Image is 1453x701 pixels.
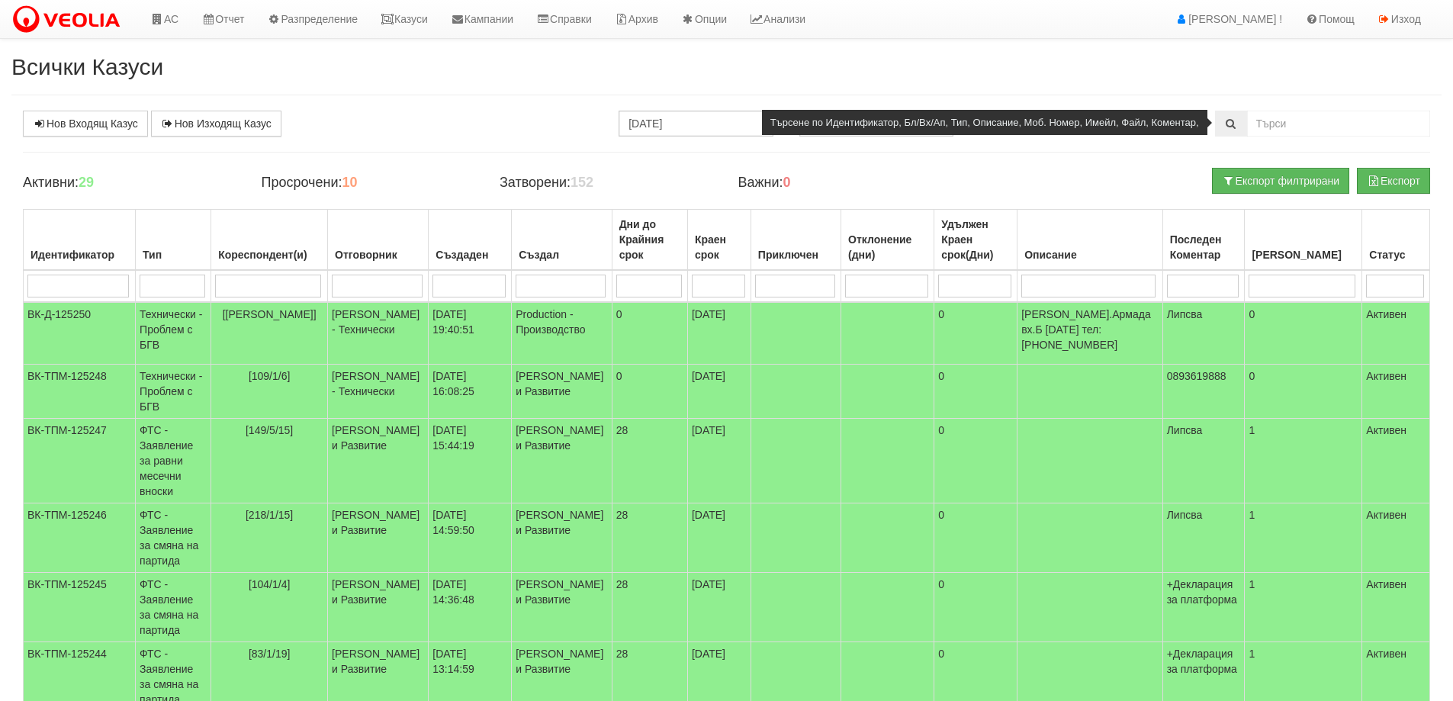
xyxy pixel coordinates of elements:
td: [DATE] [687,302,751,365]
th: Статус: No sort applied, activate to apply an ascending sort [1362,210,1430,271]
td: Активен [1362,419,1430,503]
div: [PERSON_NAME] [1249,244,1358,265]
td: ВК-ТПМ-125248 [24,365,136,419]
td: [DATE] [687,365,751,419]
b: 29 [79,175,94,190]
th: Отговорник: No sort applied, activate to apply an ascending sort [328,210,429,271]
span: 28 [616,648,628,660]
th: Създал: No sort applied, activate to apply an ascending sort [512,210,612,271]
th: Удължен Краен срок(Дни): No sort applied, activate to apply an ascending sort [934,210,1017,271]
span: [109/1/6] [249,370,291,382]
input: Търсене по Идентификатор, Бл/Вх/Ап, Тип, Описание, Моб. Номер, Имейл, Файл, Коментар, [1247,111,1430,137]
span: 0893619888 [1167,370,1226,382]
td: 1 [1245,503,1362,573]
th: Краен срок: No sort applied, activate to apply an ascending sort [687,210,751,271]
td: [DATE] 14:36:48 [429,573,512,642]
span: 28 [616,509,628,521]
td: [PERSON_NAME] и Развитие [512,365,612,419]
td: ФТС - Заявление за смяна на партида [136,503,211,573]
span: Липсва [1167,424,1203,436]
td: Технически - Проблем с БГВ [136,302,211,365]
td: 0 [934,302,1017,365]
td: [PERSON_NAME] и Развитие [328,419,429,503]
td: ФТС - Заявление за смяна на партида [136,573,211,642]
div: Краен срок [692,229,747,265]
h4: Активни: [23,175,238,191]
span: [218/1/15] [246,509,293,521]
th: Идентификатор: No sort applied, activate to apply an ascending sort [24,210,136,271]
th: Тип: No sort applied, activate to apply an ascending sort [136,210,211,271]
div: Кореспондент(и) [215,244,323,265]
h4: Важни: [738,175,953,191]
td: 1 [1245,573,1362,642]
span: 28 [616,578,628,590]
td: [PERSON_NAME] - Технически [328,302,429,365]
td: ВК-ТПМ-125247 [24,419,136,503]
h2: Всички Казуси [11,54,1442,79]
td: ВК-Д-125250 [24,302,136,365]
span: [[PERSON_NAME]] [223,308,317,320]
span: +Декларация за платформа [1167,648,1237,675]
td: Активен [1362,365,1430,419]
td: [PERSON_NAME] и Развитие [328,503,429,573]
span: 28 [616,424,628,436]
div: Дни до Крайния срок [616,214,683,265]
td: [DATE] [687,573,751,642]
td: [PERSON_NAME] и Развитие [512,419,612,503]
td: Production - Производство [512,302,612,365]
th: Брой Файлове: No sort applied, activate to apply an ascending sort [1245,210,1362,271]
button: Експорт [1357,168,1430,194]
div: Последен Коментар [1167,229,1241,265]
div: Отклонение (дни) [845,229,930,265]
span: Липсва [1167,308,1203,320]
div: Създаден [432,244,507,265]
p: [PERSON_NAME].Армада вх.Б [DATE] тел:[PHONE_NUMBER] [1021,307,1159,352]
td: [DATE] [687,503,751,573]
span: [83/1/19] [249,648,291,660]
span: 0 [616,370,622,382]
th: Последен Коментар: No sort applied, activate to apply an ascending sort [1162,210,1245,271]
img: VeoliaLogo.png [11,4,127,36]
span: +Декларация за платформа [1167,578,1237,606]
div: Статус [1366,244,1426,265]
td: [PERSON_NAME] и Развитие [512,503,612,573]
span: 0 [616,308,622,320]
div: Отговорник [332,244,424,265]
h4: Затворени: [500,175,715,191]
th: Създаден: No sort applied, activate to apply an ascending sort [429,210,512,271]
div: Удължен Краен срок(Дни) [938,214,1013,265]
th: Приключен: No sort applied, activate to apply an ascending sort [751,210,841,271]
div: Приключен [755,244,837,265]
td: Технически - Проблем с БГВ [136,365,211,419]
td: 0 [934,503,1017,573]
th: Дни до Крайния срок: No sort applied, activate to apply an ascending sort [612,210,687,271]
b: 0 [783,175,791,190]
td: Активен [1362,503,1430,573]
td: Активен [1362,302,1430,365]
td: 0 [934,365,1017,419]
td: ВК-ТПМ-125245 [24,573,136,642]
td: 0 [1245,365,1362,419]
a: Нов Входящ Казус [23,111,148,137]
td: [DATE] 19:40:51 [429,302,512,365]
span: [104/1/4] [249,578,291,590]
b: 152 [571,175,593,190]
td: [DATE] 14:59:50 [429,503,512,573]
th: Отклонение (дни): No sort applied, activate to apply an ascending sort [841,210,934,271]
th: Кореспондент(и): No sort applied, activate to apply an ascending sort [211,210,328,271]
div: Тип [140,244,207,265]
div: Описание [1021,244,1159,265]
td: 1 [1245,419,1362,503]
td: [DATE] [687,419,751,503]
td: 0 [1245,302,1362,365]
h4: Просрочени: [261,175,476,191]
td: [PERSON_NAME] и Развитие [328,573,429,642]
th: Описание: No sort applied, activate to apply an ascending sort [1017,210,1163,271]
td: 0 [934,419,1017,503]
td: [DATE] 15:44:19 [429,419,512,503]
button: Експорт филтрирани [1212,168,1349,194]
td: Активен [1362,573,1430,642]
span: Липсва [1167,509,1203,521]
div: Идентификатор [27,244,131,265]
td: [PERSON_NAME] и Развитие [512,573,612,642]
